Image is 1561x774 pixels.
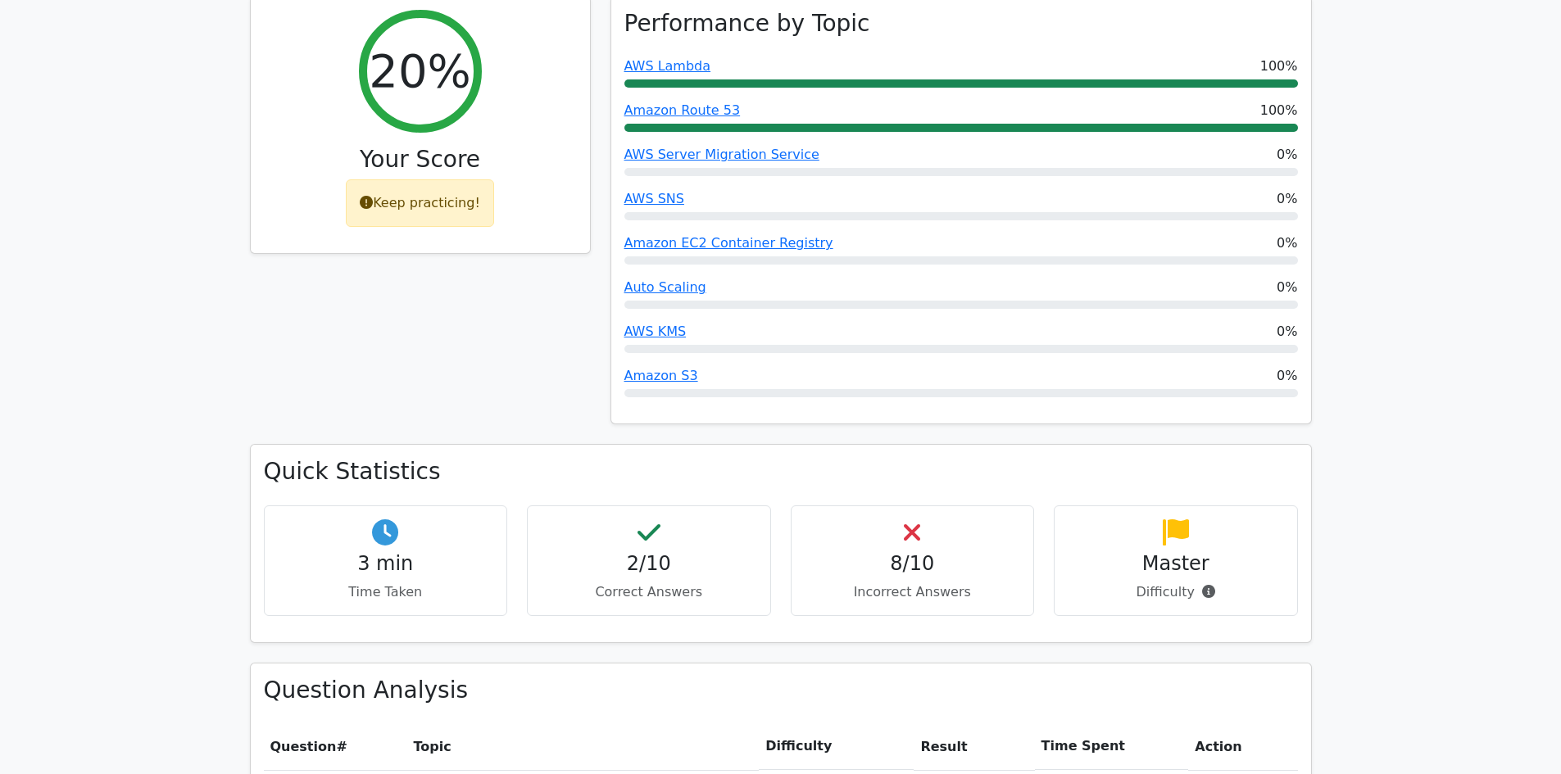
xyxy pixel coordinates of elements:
th: Difficulty [759,723,914,770]
h2: 20% [369,43,470,98]
th: Result [914,723,1034,770]
p: Correct Answers [541,582,757,602]
a: AWS SNS [624,191,684,206]
span: 100% [1260,101,1298,120]
th: Action [1188,723,1297,770]
h4: 3 min [278,552,494,576]
p: Incorrect Answers [805,582,1021,602]
a: Auto Scaling [624,279,706,295]
span: 0% [1277,278,1297,297]
span: 0% [1277,233,1297,253]
span: 0% [1277,145,1297,165]
h4: 8/10 [805,552,1021,576]
h4: Master [1068,552,1284,576]
a: AWS Server Migration Service [624,147,819,162]
span: 0% [1277,189,1297,209]
span: 0% [1277,366,1297,386]
a: Amazon Route 53 [624,102,741,118]
p: Time Taken [278,582,494,602]
th: Time Spent [1035,723,1189,770]
a: AWS Lambda [624,58,711,74]
h3: Quick Statistics [264,458,1298,486]
span: 0% [1277,322,1297,342]
h4: 2/10 [541,552,757,576]
a: Amazon S3 [624,368,698,383]
a: Amazon EC2 Container Registry [624,235,833,251]
div: Keep practicing! [346,179,494,227]
span: 100% [1260,57,1298,76]
h3: Performance by Topic [624,10,870,38]
p: Difficulty [1068,582,1284,602]
th: Topic [406,723,759,770]
h3: Your Score [264,146,577,174]
th: # [264,723,407,770]
span: Question [270,739,337,754]
h3: Question Analysis [264,677,1298,704]
a: AWS KMS [624,324,687,339]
